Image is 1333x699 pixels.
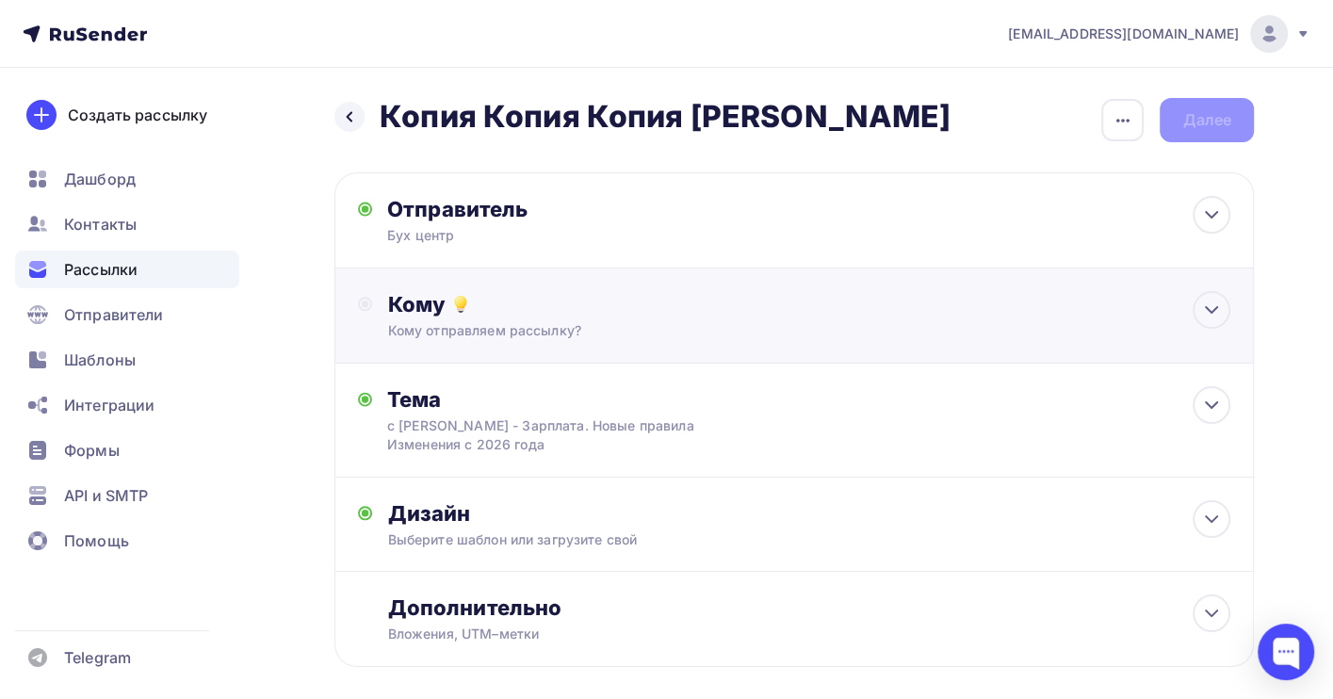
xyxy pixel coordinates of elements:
[15,341,239,379] a: Шаблоны
[387,386,759,413] div: Тема
[387,416,723,454] div: с [PERSON_NAME] - Зарплата. Новые правила Изменения с 2026 года
[387,500,1230,527] div: Дизайн
[64,168,136,190] span: Дашборд
[387,594,1230,621] div: Дополнительно
[15,431,239,469] a: Формы
[387,291,1230,317] div: Кому
[64,394,154,416] span: Интеграции
[64,213,137,236] span: Контакты
[15,251,239,288] a: Рассылки
[387,226,755,245] div: Бух центр
[1008,15,1310,53] a: [EMAIL_ADDRESS][DOMAIN_NAME]
[64,439,120,462] span: Формы
[380,98,951,136] h2: Копия Копия Копия [PERSON_NAME]
[68,104,207,126] div: Создать рассылку
[387,625,1146,643] div: Вложения, UTM–метки
[387,321,1146,340] div: Кому отправляем рассылку?
[64,529,129,552] span: Помощь
[15,296,239,333] a: Отправители
[15,205,239,243] a: Контакты
[387,196,795,222] div: Отправитель
[1008,24,1239,43] span: [EMAIL_ADDRESS][DOMAIN_NAME]
[64,484,148,507] span: API и SMTP
[64,349,136,371] span: Шаблоны
[64,303,164,326] span: Отправители
[64,646,131,669] span: Telegram
[64,258,138,281] span: Рассылки
[387,530,1146,549] div: Выберите шаблон или загрузите свой
[15,160,239,198] a: Дашборд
